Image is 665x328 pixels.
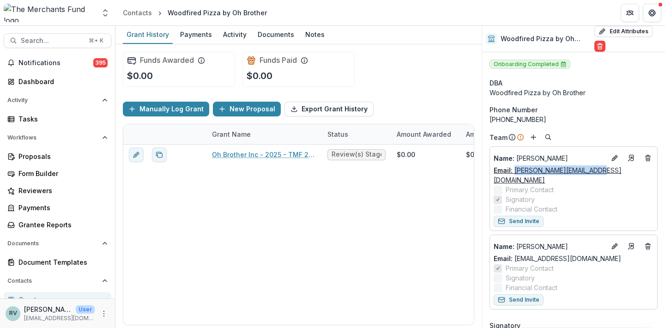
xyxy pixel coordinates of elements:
[391,124,460,144] div: Amount Awarded
[206,124,322,144] div: Grant Name
[490,78,502,88] span: DBA
[176,28,216,41] div: Payments
[494,254,621,263] a: Email: [EMAIL_ADDRESS][DOMAIN_NAME]
[7,134,98,141] span: Workflows
[152,147,167,162] button: Duplicate proposal
[501,35,591,43] h2: Woodfired Pizza by Oh Brother
[260,56,297,65] h2: Funds Paid
[7,97,98,103] span: Activity
[494,216,544,227] button: Send Invite
[247,69,272,83] p: $0.00
[621,4,639,22] button: Partners
[18,59,93,67] span: Notifications
[506,185,554,194] span: Primary Contact
[494,165,653,185] a: Email: [PERSON_NAME][EMAIL_ADDRESS][DOMAIN_NAME]
[98,308,109,319] button: More
[18,77,104,86] div: Dashboard
[391,129,457,139] div: Amount Awarded
[322,124,391,144] div: Status
[18,257,104,267] div: Document Templates
[4,183,111,198] a: Reviewers
[460,124,530,144] div: Amount Paid
[18,186,104,195] div: Reviewers
[87,36,105,46] div: ⌘ + K
[494,255,513,262] span: Email:
[129,147,144,162] button: edit
[490,60,570,69] span: Onboarding Completed
[466,150,484,159] div: $0.00
[4,255,111,270] a: Document Templates
[528,132,539,143] button: Add
[594,26,653,37] button: Edit Attributes
[4,130,111,145] button: Open Workflows
[123,8,152,18] div: Contacts
[24,304,72,314] p: [PERSON_NAME]
[123,102,209,116] button: Manually Log Grant
[24,314,95,322] p: [EMAIL_ADDRESS][DOMAIN_NAME]
[609,241,620,252] button: Edit
[4,166,111,181] a: Form Builder
[494,153,605,163] a: Name: [PERSON_NAME]
[332,151,381,158] span: Review(s) Stage
[543,132,554,143] button: Search
[18,203,104,213] div: Payments
[494,166,513,174] span: Email:
[4,111,111,127] a: Tasks
[643,4,661,22] button: Get Help
[99,4,112,22] button: Open entity switcher
[254,28,298,41] div: Documents
[490,115,658,124] div: [PHONE_NUMBER]
[18,295,104,304] div: Grantees
[642,152,653,164] button: Deletes
[624,239,639,254] a: Go to contact
[93,58,108,67] span: 395
[219,26,250,44] a: Activity
[506,194,535,204] span: Signatory
[4,4,95,22] img: The Merchants Fund logo
[4,33,111,48] button: Search...
[494,242,605,251] a: Name: [PERSON_NAME]
[4,236,111,251] button: Open Documents
[18,220,104,230] div: Grantee Reports
[494,243,514,250] span: Name :
[494,154,514,162] span: Name :
[4,93,111,108] button: Open Activity
[494,242,605,251] p: [PERSON_NAME]
[506,273,535,283] span: Signatory
[7,278,98,284] span: Contacts
[18,169,104,178] div: Form Builder
[9,310,17,316] div: Rachael Viscidy
[322,129,354,139] div: Status
[494,153,605,163] p: [PERSON_NAME]
[490,105,538,115] span: Phone Number
[4,55,111,70] button: Notifications395
[594,41,605,52] button: Delete
[4,200,111,215] a: Payments
[206,129,256,139] div: Grant Name
[254,26,298,44] a: Documents
[123,26,173,44] a: Grant History
[140,56,194,65] h2: Funds Awarded
[168,8,267,18] div: Woodfired Pizza by Oh Brother
[302,28,328,41] div: Notes
[213,102,281,116] button: New Proposal
[176,26,216,44] a: Payments
[123,28,173,41] div: Grant History
[494,294,544,305] button: Send Invite
[466,129,507,139] p: Amount Paid
[212,150,316,159] a: Oh Brother Inc - 2025 - TMF 2025 Stabilization Grant Program
[21,37,83,45] span: Search...
[302,26,328,44] a: Notes
[76,305,95,314] p: User
[397,150,415,159] div: $0.00
[18,152,104,161] div: Proposals
[642,241,653,252] button: Deletes
[127,69,153,83] p: $0.00
[4,292,111,307] a: Grantees
[18,114,104,124] div: Tasks
[624,151,639,165] a: Go to contact
[119,6,271,19] nav: breadcrumb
